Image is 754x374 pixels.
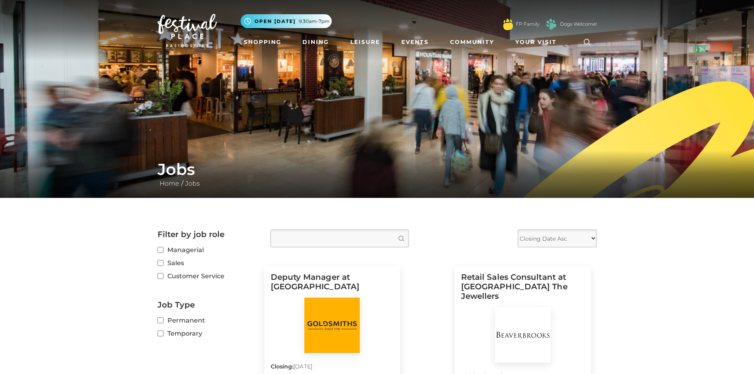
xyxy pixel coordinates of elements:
[447,35,497,49] a: Community
[158,315,258,325] label: Permanent
[158,300,258,309] h2: Job Type
[271,363,294,370] strong: Closing:
[516,21,539,28] a: FP Family
[495,307,551,363] img: BeaverBrooks The Jewellers
[183,180,202,187] a: Jobs
[158,160,597,179] h1: Jobs
[158,245,258,255] label: Managerial
[304,298,360,353] img: Goldsmiths
[241,14,332,28] button: Open [DATE] 9.30am-7pm
[254,18,296,25] span: Open [DATE]
[158,258,258,268] label: Sales
[299,18,330,25] span: 9.30am-7pm
[398,35,432,49] a: Events
[299,35,332,49] a: Dining
[560,21,597,28] a: Dogs Welcome!
[512,35,564,49] a: Your Visit
[461,272,585,307] h5: Retail Sales Consultant at [GEOGRAPHIC_DATA] The Jewellers
[158,271,258,281] label: Customer Service
[241,35,285,49] a: Shopping
[158,14,217,47] img: Festival Place Logo
[158,328,258,338] label: Temporary
[158,180,181,187] a: Home
[158,230,258,239] h2: Filter by job role
[152,160,603,188] div: /
[271,363,394,374] p: [DATE]
[271,272,394,298] h5: Deputy Manager at [GEOGRAPHIC_DATA]
[347,35,383,49] a: Leisure
[515,38,556,46] span: Your Visit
